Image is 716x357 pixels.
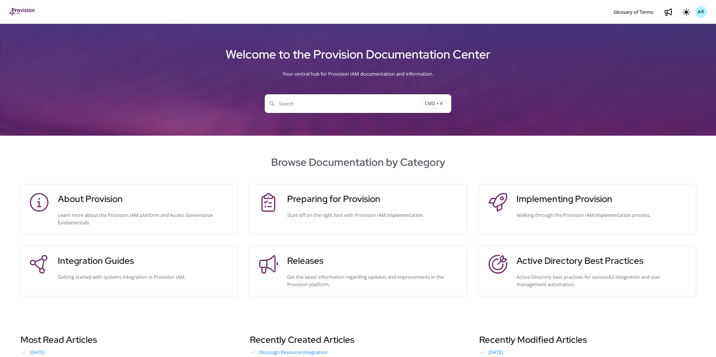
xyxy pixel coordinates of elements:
span: Glossary of Terms [613,9,653,15]
a: About ProvisionLearn more about the Provision IAM platform and Access Governance fundamentals. [28,192,229,226]
h3: Preparing for Provision [287,192,459,206]
a: Implementing ProvisionWalking through the Provision IAM implementation process. [487,192,688,226]
h3: Releases [287,254,459,268]
a: Whats new [662,6,674,18]
span: CMD + K [421,99,446,109]
span: AR [698,9,704,16]
a: Active Directory Best PracticesActive Directory best practices for successful integration and use... [487,254,688,288]
h3: Active Directory Best Practices [516,254,688,268]
a: Preparing for ProvisionStart off on the right foot with Provision IAM implementation. [257,192,459,226]
h3: Most Read Articles [21,333,237,347]
div: Active Directory best practices for successful integration and user management automation. [516,273,688,288]
div: Get the latest information regarding updates and improvements in the Provision platform. [287,273,459,288]
button: AR [695,6,707,18]
a: ReleasesGet the latest information regarding updates and improvements in the Provision platform. [257,254,459,288]
button: SearchCMD + K [265,94,451,113]
h3: Recently Created Articles [250,333,466,347]
h2: Browse Documentation by Category [9,154,707,170]
div: Getting started with systems integration in Provision IAM. [58,273,229,281]
h3: Implementing Provision [516,192,688,206]
div: Your central hub for Provision IAM documentation and information. [9,64,707,83]
img: brand logo [9,8,35,16]
button: Theme options [680,6,692,18]
h3: Integration Guides [58,254,229,268]
a: Project logo [9,8,35,16]
div: Walking through the Provision IAM implementation process. [516,211,688,219]
div: Start off on the right foot with Provision IAM implementation. [287,211,459,219]
span: Search [270,100,421,107]
h1: Welcome to the Provision Documentation Center [9,44,707,64]
div: Learn more about the Provision IAM platform and Access Governance fundamentals. [58,211,229,226]
h3: About Provision [58,192,229,206]
h3: Recently Modified Articles [479,333,695,347]
a: Integration GuidesGetting started with systems integration in Provision IAM. [28,254,229,288]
